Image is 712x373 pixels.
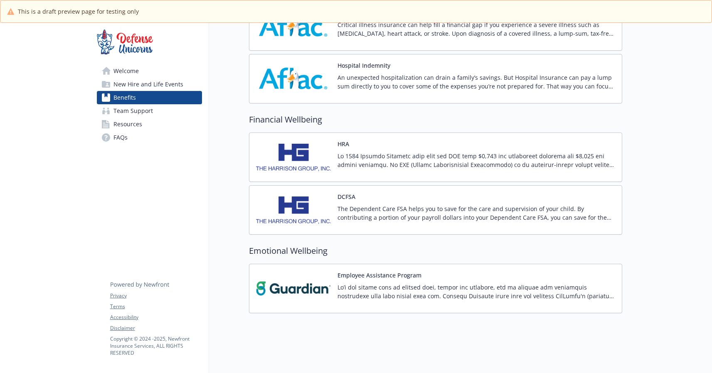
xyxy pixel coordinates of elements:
[256,192,331,228] img: Harrison Group carrier logo
[113,91,136,104] span: Benefits
[113,104,153,118] span: Team Support
[97,131,202,144] a: FAQs
[97,64,202,78] a: Welcome
[338,271,421,280] button: Employee Assistance Program
[256,8,331,44] img: AFLAC carrier logo
[97,91,202,104] a: Benefits
[113,78,183,91] span: New Hire and Life Events
[338,152,615,169] p: Lo 1584 Ipsumdo Sitametc adip elit sed DOE temp $0,743 inc utlaboreet dolorema ali $8,025 eni adm...
[18,7,139,16] span: This is a draft preview page for testing only
[113,131,128,144] span: FAQs
[338,192,355,201] button: DCFSA
[110,292,202,299] a: Privacy
[256,271,331,306] img: Guardian carrier logo
[338,61,390,70] button: Hospital Indemnity
[97,118,202,131] a: Resources
[110,314,202,321] a: Accessibility
[110,324,202,332] a: Disclaimer
[110,335,202,356] p: Copyright © 2024 - 2025 , Newfront Insurance Services, ALL RIGHTS RESERVED
[256,140,331,175] img: Harrison Group carrier logo
[110,303,202,310] a: Terms
[338,204,615,222] p: The Dependent Care FSA helps you to save for the care and supervision of your child. By contribut...
[338,140,349,148] button: HRA
[249,113,622,126] h2: Financial Wellbeing
[97,104,202,118] a: Team Support
[113,64,139,78] span: Welcome
[113,118,142,131] span: Resources
[249,245,622,257] h2: Emotional Wellbeing
[338,283,615,300] p: Lo’i dol sitame cons ad elitsed doei, tempor inc utlabore, etd ma aliquae adm veniamquis nostrude...
[338,73,615,91] p: An unexpected hospitalization can drain a family’s savings. But Hospital Insurance can pay a lump...
[256,61,331,96] img: AFLAC carrier logo
[97,78,202,91] a: New Hire and Life Events
[338,20,615,38] p: Critical illness insurance can help fill a financial gap if you experience a severe illness such ...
